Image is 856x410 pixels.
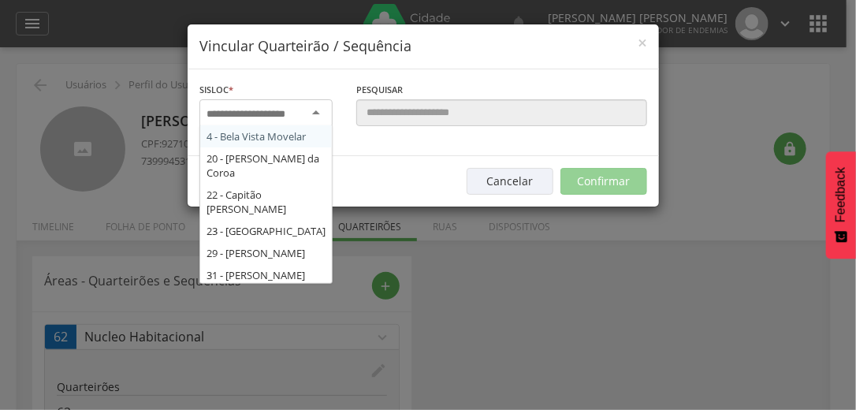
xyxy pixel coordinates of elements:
[638,35,647,51] button: Close
[638,32,647,54] span: ×
[467,168,553,195] button: Cancelar
[200,264,332,300] div: 31 - [PERSON_NAME] [PERSON_NAME]
[356,84,403,95] span: Pesquisar
[200,125,332,147] div: 4 - Bela Vista Movelar
[200,184,332,220] div: 22 - Capitão [PERSON_NAME]
[560,168,647,195] button: Confirmar
[199,84,229,95] span: Sisloc
[200,242,332,264] div: 29 - [PERSON_NAME]
[826,151,856,259] button: Feedback - Mostrar pesquisa
[199,36,647,57] h4: Vincular Quarteirão / Sequência
[200,147,332,184] div: 20 - [PERSON_NAME] da Coroa
[200,220,332,242] div: 23 - [GEOGRAPHIC_DATA]
[834,167,848,222] span: Feedback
